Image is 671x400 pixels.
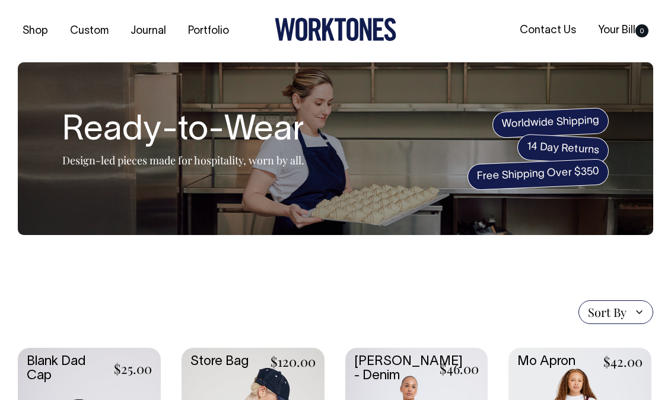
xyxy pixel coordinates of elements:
p: Design-led pieces made for hospitality, worn by all. [62,153,304,167]
a: Journal [126,21,171,41]
a: Portfolio [183,21,234,41]
a: Your Bill0 [593,21,653,40]
span: Worldwide Shipping [492,107,609,138]
span: Free Shipping Over $350 [467,158,609,191]
span: Sort By [588,305,627,319]
span: 0 [635,24,648,37]
span: 14 Day Returns [517,134,609,164]
a: Shop [18,21,53,41]
a: Contact Us [515,21,581,40]
a: Custom [65,21,113,41]
h1: Ready-to-Wear [62,112,304,150]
